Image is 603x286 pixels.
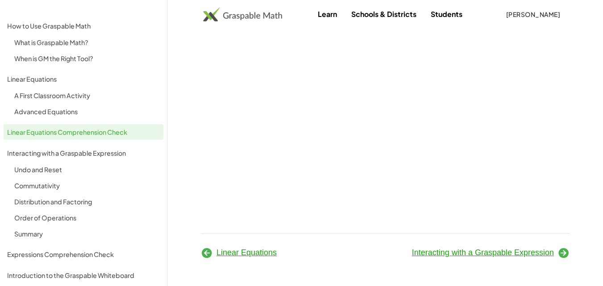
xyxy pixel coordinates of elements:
div: Undo and Reset [14,164,160,175]
div: How to Use Graspable Math [7,21,160,31]
a: Linear Equations [201,248,277,257]
div: Advanced Equations [14,106,160,117]
button: [PERSON_NAME] [499,6,567,22]
a: Linear Equations [4,71,163,87]
div: Linear Equations [7,74,160,84]
div: Order of Operations [14,212,160,223]
div: Summary [14,228,160,239]
a: Interacting with a Graspable Expression [412,248,570,257]
a: Linear Equations Comprehension Check [4,124,163,140]
div: When is GM the Right Tool? [14,53,160,64]
div: Expressions Comprehension Check [7,249,160,260]
div: Interacting with a Graspable Expression [7,148,160,158]
div: A First Classroom Activity [14,90,160,101]
span: Linear Equations [216,248,277,257]
a: Students [424,6,470,22]
a: Introduction to the Graspable Whiteboard [4,267,163,283]
a: Learn [311,6,344,22]
div: What is Graspable Math? [14,37,160,48]
div: Linear Equations Comprehension Check [7,127,160,137]
div: Distribution and Factoring [14,196,160,207]
span: [PERSON_NAME] [506,10,560,18]
div: Commutativity [14,180,160,191]
a: Interacting with a Graspable Expression [4,145,163,161]
a: Expressions Comprehension Check [4,246,163,262]
div: Introduction to the Graspable Whiteboard [7,270,160,281]
span: Interacting with a Graspable Expression [412,248,554,257]
a: How to Use Graspable Math [4,18,163,33]
a: Schools & Districts [344,6,424,22]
